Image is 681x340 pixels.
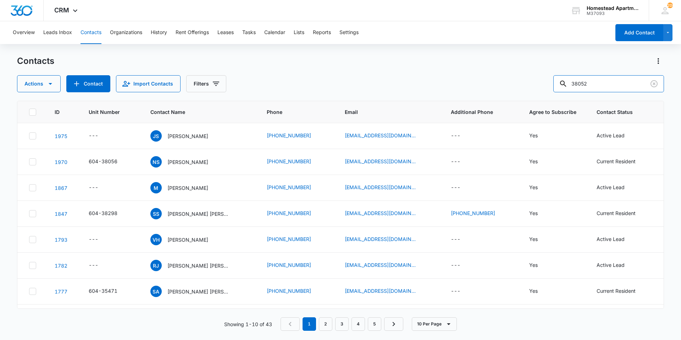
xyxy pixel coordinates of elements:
[587,5,638,11] div: account name
[529,235,550,244] div: Agree to Subscribe - Yes - Select to Edit Field
[451,287,473,296] div: Additional Phone - - Select to Edit Field
[451,235,473,244] div: Additional Phone - - Select to Edit Field
[55,289,67,295] a: Navigate to contact details page for Salvador Angelo Macias
[167,236,208,243] p: [PERSON_NAME]
[89,209,130,218] div: Unit Number - 604-38298 - Select to Edit Field
[55,263,67,269] a: Navigate to contact details page for Ricky John P Ancheta
[529,261,550,270] div: Agree to Subscribe - Yes - Select to Edit Field
[597,158,636,165] div: Current Resident
[451,261,460,270] div: ---
[267,235,324,244] div: Phone - (970) 373-9802 - Select to Edit Field
[167,288,231,295] p: [PERSON_NAME] [PERSON_NAME]
[303,317,316,331] em: 1
[150,130,162,142] span: JS
[345,183,428,192] div: Email - marissaserna91@gmail.com - Select to Edit Field
[150,234,221,245] div: Contact Name - Victor Hernandez - Select to Edit Field
[55,237,67,243] a: Navigate to contact details page for Victor Hernandez
[597,183,637,192] div: Contact Status - Active Lead - Select to Edit Field
[150,208,162,219] span: SS
[529,158,550,166] div: Agree to Subscribe - Yes - Select to Edit Field
[529,209,538,217] div: Yes
[597,261,637,270] div: Contact Status - Active Lead - Select to Edit Field
[150,234,162,245] span: VH
[267,158,311,165] a: [PHONE_NUMBER]
[267,235,311,243] a: [PHONE_NUMBER]
[89,183,111,192] div: Unit Number - - Select to Edit Field
[150,108,240,116] span: Contact Name
[89,158,130,166] div: Unit Number - 604-38056 - Select to Edit Field
[167,262,231,269] p: [PERSON_NAME] [PERSON_NAME]
[667,2,673,8] span: 208
[89,235,111,244] div: Unit Number - - Select to Edit Field
[451,158,473,166] div: Additional Phone - - Select to Edit Field
[267,209,324,218] div: Phone - (303) 802-6542 - Select to Edit Field
[66,75,110,92] button: Add Contact
[43,21,72,44] button: Leads Inbox
[653,55,664,67] button: Actions
[267,132,324,140] div: Phone - (970) 302-8200 - Select to Edit Field
[116,75,181,92] button: Import Contacts
[89,261,98,270] div: ---
[667,2,673,8] div: notifications count
[345,158,428,166] div: Email - nschmidt2313@yahoo.com - Select to Edit Field
[89,158,117,165] div: 604-38056
[451,209,495,217] a: [PHONE_NUMBER]
[54,6,69,14] span: CRM
[89,235,98,244] div: ---
[17,56,54,66] h1: Contacts
[89,261,111,270] div: Unit Number - - Select to Edit Field
[17,75,61,92] button: Actions
[597,209,648,218] div: Contact Status - Current Resident - Select to Edit Field
[110,21,142,44] button: Organizations
[167,184,208,192] p: [PERSON_NAME]
[529,235,538,243] div: Yes
[597,132,637,140] div: Contact Status - Active Lead - Select to Edit Field
[267,261,311,269] a: [PHONE_NUMBER]
[451,132,473,140] div: Additional Phone - - Select to Edit Field
[345,209,428,218] div: Email - fafasoysauce25@gmail.com - Select to Edit Field
[167,158,208,166] p: [PERSON_NAME]
[294,21,304,44] button: Lists
[150,260,244,271] div: Contact Name - Ricky John P Ancheta - Select to Edit Field
[267,209,311,217] a: [PHONE_NUMBER]
[89,132,111,140] div: Unit Number - - Select to Edit Field
[451,183,473,192] div: Additional Phone - - Select to Edit Field
[597,287,636,295] div: Current Resident
[267,287,311,295] a: [PHONE_NUMBER]
[281,317,403,331] nav: Pagination
[267,183,311,191] a: [PHONE_NUMBER]
[150,156,221,168] div: Contact Name - Nicole Schmidt - Select to Edit Field
[186,75,226,92] button: Filters
[451,132,460,140] div: ---
[345,261,416,269] a: [EMAIL_ADDRESS][DOMAIN_NAME]
[529,158,538,165] div: Yes
[167,132,208,140] p: [PERSON_NAME]
[597,158,648,166] div: Contact Status - Current Resident - Select to Edit Field
[55,108,61,116] span: ID
[345,183,416,191] a: [EMAIL_ADDRESS][DOMAIN_NAME]
[319,317,332,331] a: Page 2
[55,185,67,191] a: Navigate to contact details page for Marissa
[150,208,244,219] div: Contact Name - Sawyer Shain Smith & Campbell Smith - Select to Edit Field
[529,183,538,191] div: Yes
[597,235,637,244] div: Contact Status - Active Lead - Select to Edit Field
[351,317,365,331] a: Page 4
[55,133,67,139] a: Navigate to contact details page for Julie Swartz
[176,21,209,44] button: Rent Offerings
[529,183,550,192] div: Agree to Subscribe - Yes - Select to Edit Field
[451,158,460,166] div: ---
[151,21,167,44] button: History
[345,235,416,243] a: [EMAIL_ADDRESS][DOMAIN_NAME]
[150,182,162,193] span: M
[648,78,660,89] button: Clear
[345,287,428,296] div: Email - salmacias303@gmail.com - Select to Edit Field
[345,132,428,140] div: Email - juliemswartz1@gmail.com - Select to Edit Field
[267,261,324,270] div: Phone - (970) 652-7802 - Select to Edit Field
[150,286,244,297] div: Contact Name - Salvador Angelo Macias - Select to Edit Field
[89,287,117,295] div: 604-35471
[553,75,664,92] input: Search Contacts
[55,159,67,165] a: Navigate to contact details page for Nicole Schmidt
[89,132,98,140] div: ---
[167,210,231,218] p: [PERSON_NAME] [PERSON_NAME] & [PERSON_NAME] [PERSON_NAME]
[89,209,117,217] div: 604-38298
